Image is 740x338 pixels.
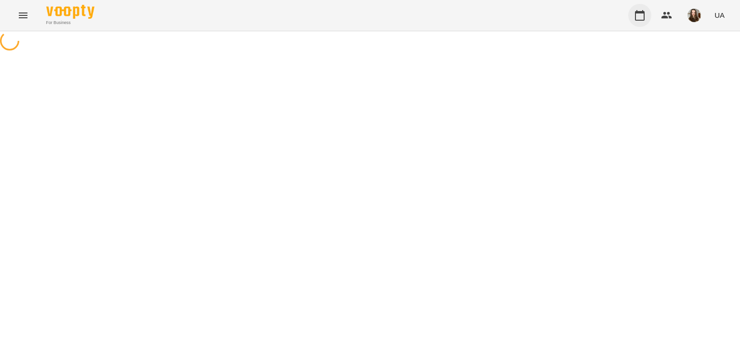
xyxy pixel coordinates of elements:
img: f828951e34a2a7ae30fa923eeeaf7e77.jpg [687,9,701,22]
button: UA [711,6,728,24]
img: Voopty Logo [46,5,94,19]
span: For Business [46,20,94,26]
span: UA [714,10,725,20]
button: Menu [12,4,35,27]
